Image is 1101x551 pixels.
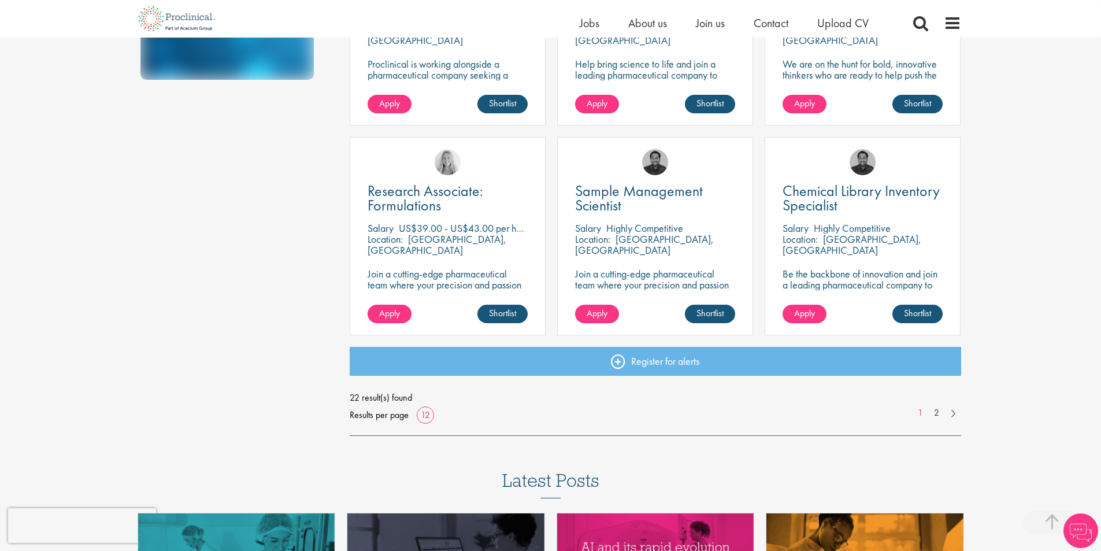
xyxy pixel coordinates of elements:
span: Apply [794,97,815,109]
a: Shortlist [685,95,735,113]
a: 2 [928,406,945,420]
p: Help bring science to life and join a leading pharmaceutical company to play a key role in delive... [575,58,735,113]
img: Shannon Briggs [435,149,461,175]
a: About us [628,16,667,31]
h3: Latest Posts [502,471,599,498]
p: Highly Competitive [606,221,683,235]
a: Shortlist [685,305,735,323]
a: Apply [368,305,412,323]
span: Apply [587,97,607,109]
p: [GEOGRAPHIC_DATA], [GEOGRAPHIC_DATA] [368,232,506,257]
a: Shortlist [892,95,943,113]
p: Highly Competitive [814,221,891,235]
p: [GEOGRAPHIC_DATA], [GEOGRAPHIC_DATA] [783,232,921,257]
p: [GEOGRAPHIC_DATA], [GEOGRAPHIC_DATA] [575,232,714,257]
a: Shortlist [892,305,943,323]
iframe: reCAPTCHA [8,508,156,543]
a: Jobs [580,16,599,31]
p: US$39.00 - US$43.00 per hour [399,221,529,235]
span: Salary [575,221,601,235]
p: Be the backbone of innovation and join a leading pharmaceutical company to help keep life-changin... [783,268,943,312]
a: Research Associate: Formulations [368,184,528,213]
p: Join a cutting-edge pharmaceutical team where your precision and passion for quality will help sh... [575,268,735,312]
a: 1 [912,406,929,420]
a: Apply [575,95,619,113]
p: Join a cutting-edge pharmaceutical team where your precision and passion for quality will help sh... [368,268,528,312]
img: Chatbot [1063,513,1098,548]
a: Register for alerts [350,347,961,376]
span: Location: [575,232,610,246]
span: Results per page [350,406,409,424]
a: Apply [783,305,826,323]
a: Upload CV [817,16,869,31]
span: Apply [379,97,400,109]
p: Proclinical is working alongside a pharmaceutical company seeking a Stem Cell Research Scientist ... [368,58,528,102]
p: We are on the hunt for bold, innovative thinkers who are ready to help push the boundaries of sci... [783,58,943,102]
span: Apply [379,307,400,319]
span: 22 result(s) found [350,389,961,406]
a: Shortlist [477,305,528,323]
a: Apply [783,95,826,113]
span: Apply [794,307,815,319]
img: Mike Raletz [642,149,668,175]
img: Mike Raletz [850,149,876,175]
span: Chemical Library Inventory Specialist [783,181,940,215]
span: Salary [783,221,809,235]
a: Contact [754,16,788,31]
a: Chemical Library Inventory Specialist [783,184,943,213]
span: Location: [368,232,403,246]
span: Sample Management Scientist [575,181,703,215]
a: Apply [368,95,412,113]
a: Join us [696,16,725,31]
a: Apply [575,305,619,323]
span: Apply [587,307,607,319]
span: Research Associate: Formulations [368,181,483,215]
a: Shortlist [477,95,528,113]
span: Location: [783,232,818,246]
a: Sample Management Scientist [575,184,735,213]
a: 12 [417,409,434,421]
span: Salary [368,221,394,235]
